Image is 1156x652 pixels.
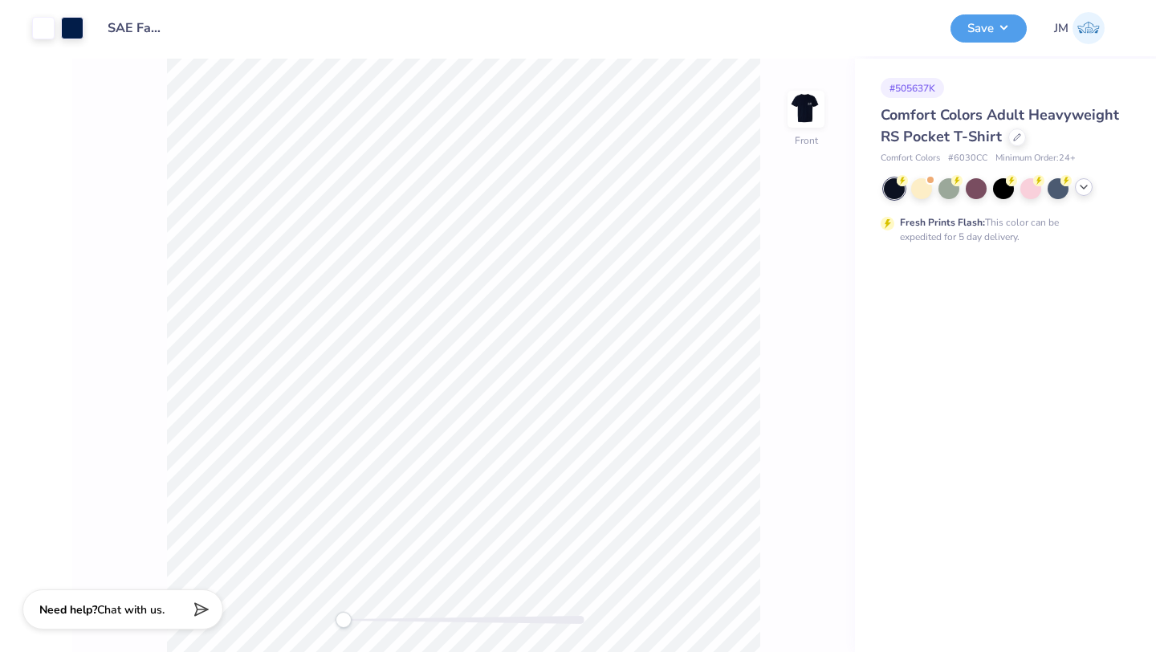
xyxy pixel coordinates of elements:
[900,215,1097,244] div: This color can be expedited for 5 day delivery.
[1047,12,1112,44] a: JM
[795,133,818,148] div: Front
[97,602,165,617] span: Chat with us.
[39,602,97,617] strong: Need help?
[881,105,1119,146] span: Comfort Colors Adult Heavyweight RS Pocket T-Shirt
[881,152,940,165] span: Comfort Colors
[948,152,987,165] span: # 6030CC
[881,78,944,98] div: # 505637K
[790,93,822,125] img: Front
[96,12,174,44] input: Untitled Design
[1073,12,1105,44] img: Jackson Moore
[950,14,1027,43] button: Save
[1054,19,1068,38] span: JM
[336,612,352,628] div: Accessibility label
[995,152,1076,165] span: Minimum Order: 24 +
[900,216,985,229] strong: Fresh Prints Flash:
